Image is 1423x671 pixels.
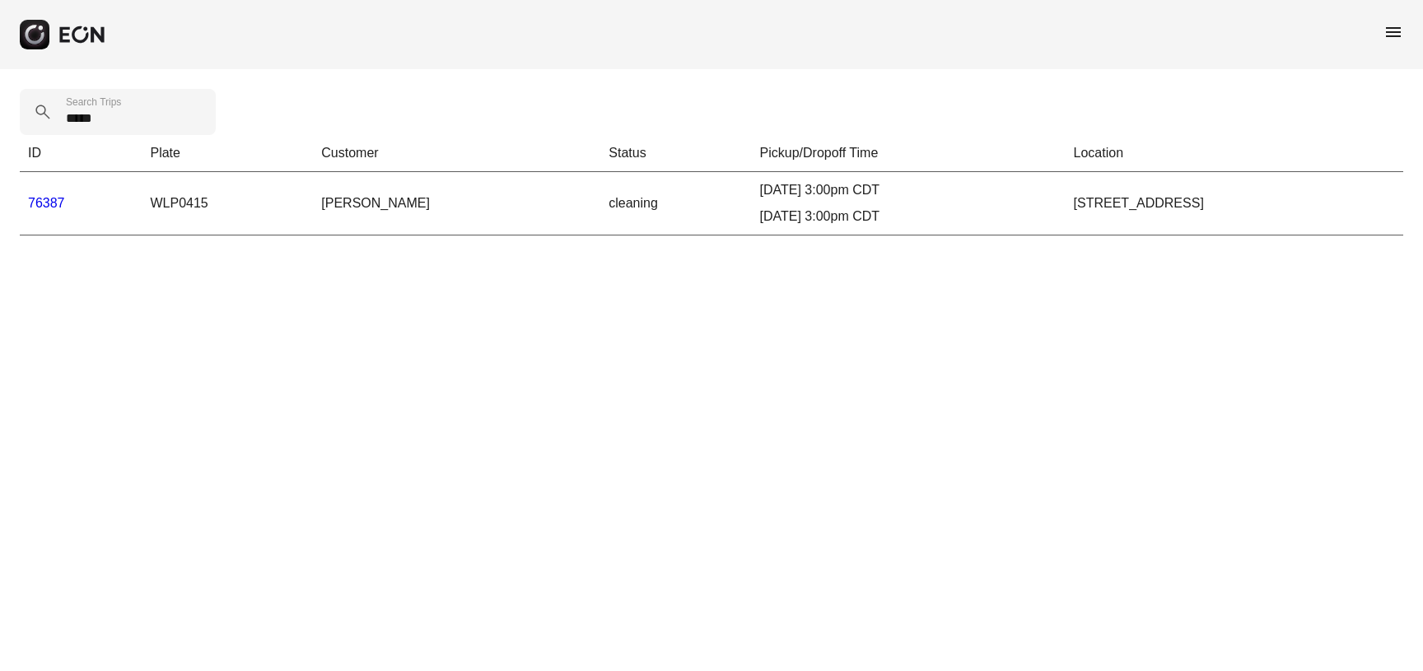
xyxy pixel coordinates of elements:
[66,96,121,109] label: Search Trips
[1066,172,1403,235] td: [STREET_ADDRESS]
[1066,135,1403,172] th: Location
[20,135,142,172] th: ID
[313,135,600,172] th: Customer
[600,135,751,172] th: Status
[1383,22,1403,42] span: menu
[760,180,1057,200] div: [DATE] 3:00pm CDT
[600,172,751,235] td: cleaning
[313,172,600,235] td: [PERSON_NAME]
[28,196,65,210] a: 76387
[142,172,313,235] td: WLP0415
[752,135,1066,172] th: Pickup/Dropoff Time
[142,135,313,172] th: Plate
[760,207,1057,226] div: [DATE] 3:00pm CDT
